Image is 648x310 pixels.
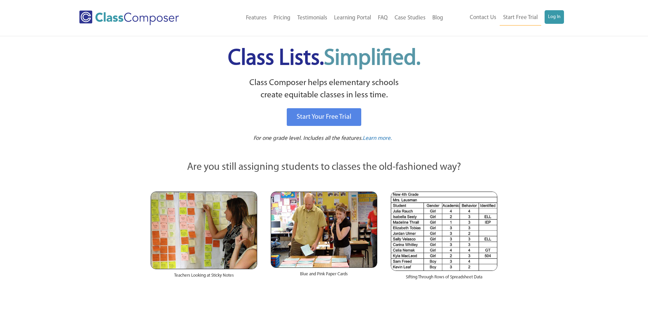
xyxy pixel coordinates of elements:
span: Class Lists. [228,48,420,70]
img: Blue and Pink Paper Cards [271,192,377,267]
p: Class Composer helps elementary schools create equitable classes in less time. [150,77,499,102]
img: Class Composer [79,11,179,25]
a: FAQ [375,11,391,26]
img: Spreadsheets [391,192,497,271]
div: Blue and Pink Paper Cards [271,268,377,284]
span: Start Your Free Trial [297,114,351,120]
a: Blog [429,11,447,26]
a: Log In [545,10,564,24]
img: Teachers Looking at Sticky Notes [151,192,257,269]
a: Contact Us [466,10,500,25]
a: Learn more. [363,134,392,143]
a: Testimonials [294,11,331,26]
span: Simplified. [324,48,420,70]
p: Are you still assigning students to classes the old-fashioned way? [151,160,498,175]
a: Pricing [270,11,294,26]
div: Teachers Looking at Sticky Notes [151,269,257,285]
nav: Header Menu [447,10,564,26]
a: Learning Portal [331,11,375,26]
nav: Header Menu [207,11,447,26]
span: For one grade level. Includes all the features. [253,135,363,141]
a: Start Your Free Trial [287,108,361,126]
a: Start Free Trial [500,10,541,26]
a: Features [243,11,270,26]
span: Learn more. [363,135,392,141]
div: Sifting Through Rows of Spreadsheet Data [391,271,497,287]
a: Case Studies [391,11,429,26]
